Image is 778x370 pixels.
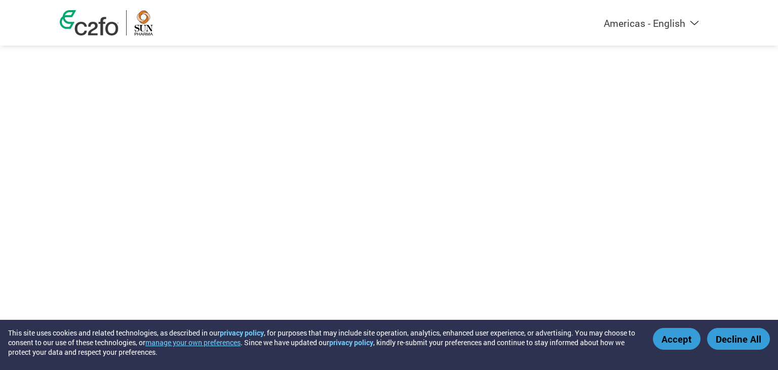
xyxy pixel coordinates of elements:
[653,328,701,350] button: Accept
[707,328,770,350] button: Decline All
[8,328,638,357] div: This site uses cookies and related technologies, as described in our , for purposes that may incl...
[134,10,153,35] img: Sun Pharma
[60,10,119,35] img: c2fo logo
[145,338,241,347] button: manage your own preferences
[220,328,264,338] a: privacy policy
[329,338,373,347] a: privacy policy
